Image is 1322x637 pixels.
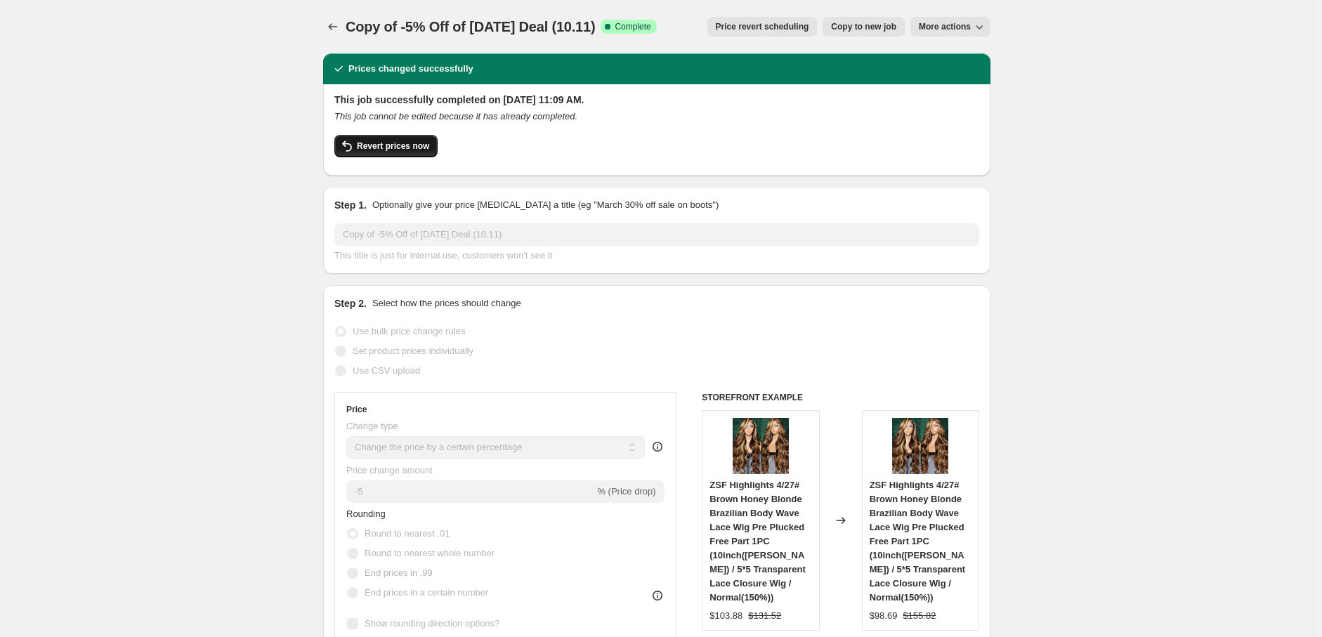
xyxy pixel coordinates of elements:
[353,365,420,376] span: Use CSV upload
[346,480,594,503] input: -15
[709,610,742,621] span: $103.88
[365,548,495,558] span: Round to nearest whole number
[709,480,806,603] span: ZSF Highlights 4/27# Brown Honey Blonde Brazilian Body Wave Lace Wig Pre Plucked Free Part 1PC (1...
[372,198,719,212] p: Optionally give your price [MEDICAL_DATA] a title (eg "March 30% off sale on boots")
[365,618,499,629] span: Show rounding direction options?
[716,21,809,32] span: Price revert scheduling
[919,21,971,32] span: More actions
[748,610,781,621] span: $131.52
[346,421,398,431] span: Change type
[334,111,577,122] i: This job cannot be edited because it has already completed.
[823,17,905,37] button: Copy to new job
[334,198,367,212] h2: Step 1.
[353,326,465,336] span: Use bulk price change rules
[910,17,990,37] button: More actions
[892,418,948,474] img: 02baf4f0c58d7a2896bc3a8a05f4af65_80x.png
[831,21,896,32] span: Copy to new job
[334,250,552,261] span: This title is just for internal use, customers won't see it
[650,440,665,454] div: help
[334,223,979,246] input: 30% off holiday sale
[334,296,367,310] h2: Step 2.
[733,418,789,474] img: 02baf4f0c58d7a2896bc3a8a05f4af65_80x.png
[353,346,473,356] span: Set product prices individually
[323,17,343,37] button: Price change jobs
[348,62,473,76] h2: Prices changed successfully
[346,404,367,415] h3: Price
[372,296,521,310] p: Select how the prices should change
[346,465,433,475] span: Price change amount
[334,135,438,157] button: Revert prices now
[707,17,818,37] button: Price revert scheduling
[334,93,979,107] h2: This job successfully completed on [DATE] 11:09 AM.
[615,21,650,32] span: Complete
[702,392,979,403] h6: STOREFRONT EXAMPLE
[365,587,488,598] span: End prices in a certain number
[346,19,595,34] span: Copy of -5% Off of [DATE] Deal (10.11)
[597,486,655,497] span: % (Price drop)
[870,480,966,603] span: ZSF Highlights 4/27# Brown Honey Blonde Brazilian Body Wave Lace Wig Pre Plucked Free Part 1PC (1...
[346,508,386,519] span: Rounding
[870,610,898,621] span: $98.69
[903,610,936,621] span: $155.82
[365,528,450,539] span: Round to nearest .01
[357,140,429,152] span: Revert prices now
[365,567,433,578] span: End prices in .99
